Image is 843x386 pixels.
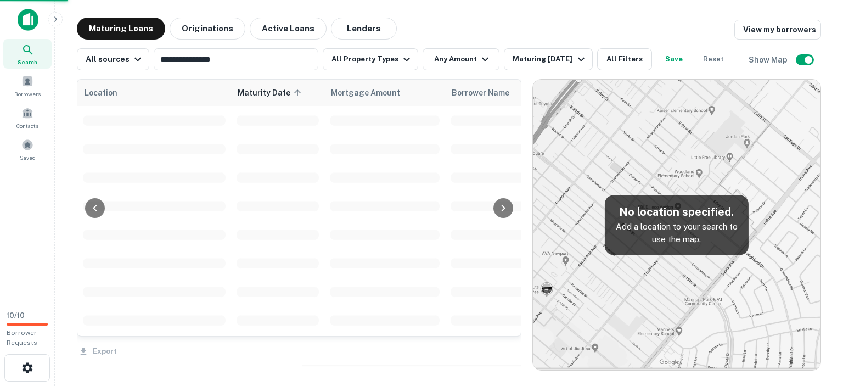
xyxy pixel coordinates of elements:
button: Active Loans [250,18,327,40]
a: View my borrowers [734,20,821,40]
button: Reset [696,48,731,70]
img: capitalize-icon.png [18,9,38,31]
span: 10 / 10 [7,311,25,320]
iframe: Chat Widget [788,298,843,351]
span: Mortgage Amount [331,86,414,99]
button: Lenders [331,18,397,40]
span: Contacts [16,121,38,130]
a: Contacts [3,103,52,132]
th: Mortgage Amount [324,80,445,106]
div: Maturing [DATE] [513,53,587,66]
a: Search [3,39,52,69]
button: All sources [77,48,149,70]
span: Borrowers [14,89,41,98]
button: Any Amount [423,48,499,70]
span: Saved [20,153,36,162]
th: Borrower Name [445,80,566,106]
button: Originations [170,18,245,40]
button: Maturing [DATE] [504,48,592,70]
th: Maturity Date [231,80,324,106]
span: Search [18,58,37,66]
div: All sources [86,53,144,66]
button: Save your search to get updates of matches that match your search criteria. [656,48,692,70]
th: Location [77,80,231,106]
a: Saved [3,135,52,164]
span: Maturity Date [238,86,305,99]
button: All Property Types [323,48,418,70]
span: Borrower Requests [7,329,37,346]
p: Add a location to your search to use the map. [614,220,740,246]
h6: Show Map [749,54,789,66]
a: Borrowers [3,71,52,100]
button: All Filters [597,48,652,70]
button: Maturing Loans [77,18,165,40]
h5: No location specified. [614,204,740,220]
span: Borrower Name [452,86,509,99]
img: map-placeholder.webp [533,80,820,370]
